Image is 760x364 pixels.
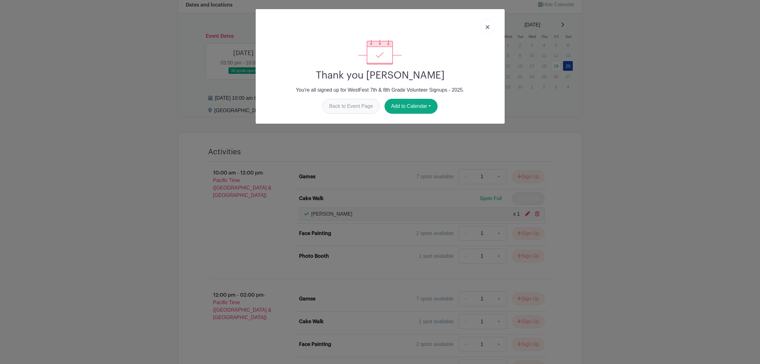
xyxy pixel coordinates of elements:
img: signup_complete-c468d5dda3e2740ee63a24cb0ba0d3ce5d8a4ecd24259e683200fb1569d990c8.svg [358,40,401,65]
button: Add to Calendar [385,99,438,114]
p: You're all signed up for WestFest 7th & 8th Grade Volunteer Signups - 2025. [261,86,500,94]
h2: Thank you [PERSON_NAME] [261,69,500,81]
img: close_button-5f87c8562297e5c2d7936805f587ecaba9071eb48480494691a3f1689db116b3.svg [486,25,489,29]
a: Back to Event Page [322,99,380,114]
